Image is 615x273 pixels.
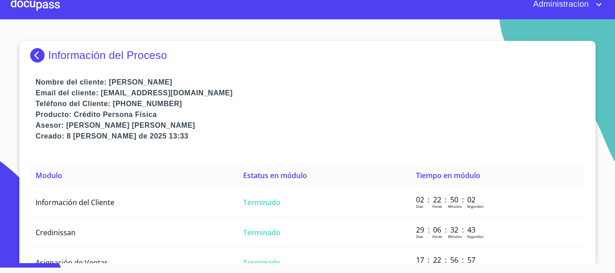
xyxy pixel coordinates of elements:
p: Minutos [448,234,462,239]
img: Docupass spot blue [30,48,48,63]
div: Información del Proceso [30,48,585,63]
p: Horas [432,234,442,239]
span: Credinissan [36,228,76,237]
span: Asignación de Ventas [36,258,108,268]
p: Dias [416,234,423,239]
p: Dias [416,204,423,209]
span: Información del Cliente [36,197,114,207]
span: Terminado [243,228,280,237]
span: Modulo [36,170,62,180]
p: Minutos [448,204,462,209]
p: Segundos [467,204,484,209]
p: 02 : 22 : 50 : 02 [416,195,477,205]
p: Asesor: [PERSON_NAME] [PERSON_NAME] [36,120,585,131]
p: Horas [432,204,442,209]
p: Email del cliente: [EMAIL_ADDRESS][DOMAIN_NAME] [36,88,585,98]
span: Estatus en módulo [243,170,307,180]
p: 17 : 22 : 56 : 57 [416,255,477,265]
span: Tiempo en módulo [416,170,480,180]
p: Producto: Crédito Persona Física [36,109,585,120]
p: Información del Proceso [48,49,167,62]
span: Terminado [243,197,280,207]
p: 29 : 06 : 32 : 43 [416,225,477,235]
p: Teléfono del Cliente: [PHONE_NUMBER] [36,98,585,109]
p: Nombre del cliente: [PERSON_NAME] [36,77,585,88]
p: Creado: 8 [PERSON_NAME] de 2025 13:33 [36,131,585,142]
p: Segundos [467,234,484,239]
span: Terminado [243,258,280,268]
